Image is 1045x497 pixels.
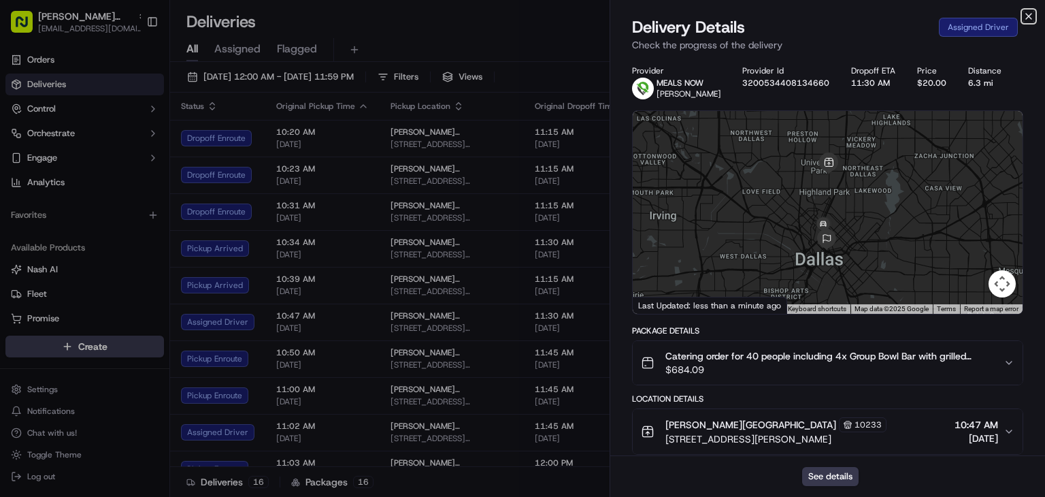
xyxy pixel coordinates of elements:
div: Dropoff ETA [851,65,895,76]
span: [DATE] [120,210,148,221]
a: Terms (opens in new tab) [937,305,956,312]
div: Location Details [632,394,1023,404]
input: Got a question? Start typing here... [35,87,245,101]
span: Catering order for 40 people including 4x Group Bowl Bar with grilled chicken, various toppings, ... [665,349,993,363]
span: [PERSON_NAME][GEOGRAPHIC_DATA] [42,247,185,258]
div: 📗 [14,305,24,316]
button: Catering order for 40 people including 4x Group Bowl Bar with grilled chicken, various toppings, ... [633,341,1023,385]
span: [PERSON_NAME] [42,210,110,221]
a: Powered byPylon [96,336,165,347]
span: [DATE] [195,247,223,258]
a: Open this area in Google Maps (opens a new window) [636,296,681,314]
div: Provider [632,65,720,76]
div: We're available if you need us! [61,143,187,154]
span: API Documentation [129,304,218,317]
img: Google [636,296,681,314]
button: See all [211,174,248,190]
div: Past conversations [14,176,91,187]
img: 1736555255976-a54dd68f-1ca7-489b-9aae-adbdc363a1c4 [27,211,38,222]
span: • [188,247,193,258]
span: 10233 [855,419,882,430]
div: Start new chat [61,129,223,143]
span: • [113,210,118,221]
div: Price [917,65,946,76]
div: Provider Id [742,65,829,76]
p: Welcome 👋 [14,54,248,76]
button: See details [802,467,859,486]
button: [PERSON_NAME][GEOGRAPHIC_DATA]10233[STREET_ADDRESS][PERSON_NAME]10:47 AM[DATE] [633,409,1023,454]
img: Nash [14,13,41,40]
button: Keyboard shortcuts [788,304,846,314]
span: Map data ©2025 Google [855,305,929,312]
div: 6.3 mi [968,78,1001,89]
div: Package Details [632,325,1023,336]
img: 5e9a9d7314ff4150bce227a61376b483.jpg [29,129,53,154]
button: Start new chat [231,133,248,150]
img: Liam S. [14,197,35,219]
div: $20.00 [917,78,946,89]
button: 3200534408134660 [742,78,829,89]
div: 11:30 AM [851,78,895,89]
div: Last Updated: less than a minute ago [633,297,787,314]
span: $684.09 [665,363,993,376]
p: Check the progress of the delivery [632,38,1023,52]
a: 📗Knowledge Base [8,298,110,323]
span: [PERSON_NAME][GEOGRAPHIC_DATA] [665,418,836,432]
div: Distance [968,65,1001,76]
span: Delivery Details [632,16,745,38]
a: 💻API Documentation [110,298,224,323]
span: Pylon [135,337,165,347]
img: Snider Plaza [14,234,35,256]
span: [STREET_ADDRESS][PERSON_NAME] [665,432,886,446]
img: melas_now_logo.png [632,78,654,99]
div: 💻 [115,305,126,316]
p: MEALS NOW [657,78,721,89]
img: 1736555255976-a54dd68f-1ca7-489b-9aae-adbdc363a1c4 [14,129,38,154]
span: 10:47 AM [955,418,998,432]
button: Map camera controls [989,270,1016,298]
a: Report a map error [964,305,1018,312]
span: Knowledge Base [27,304,104,317]
span: [PERSON_NAME] [657,89,721,99]
span: [DATE] [955,432,998,445]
